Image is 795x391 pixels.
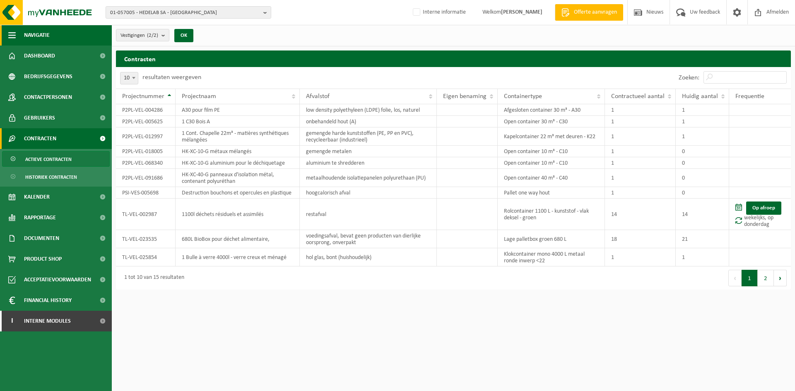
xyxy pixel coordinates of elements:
[676,230,729,248] td: 21
[501,9,542,15] strong: [PERSON_NAME]
[758,270,774,286] button: 2
[24,108,55,128] span: Gebruikers
[682,93,718,100] span: Huidig aantal
[676,157,729,169] td: 0
[572,8,619,17] span: Offerte aanvragen
[605,157,676,169] td: 1
[605,146,676,157] td: 1
[8,311,16,331] span: I
[176,127,300,146] td: 1 Cont. Chapelle 22m³ - matières synthétiques mélangées
[735,93,764,100] span: Frequentie
[24,290,72,311] span: Financial History
[116,169,176,187] td: P2PL-VEL-091686
[25,151,72,167] span: Actieve contracten
[676,169,729,187] td: 0
[498,116,605,127] td: Open container 30 m³ - C30
[676,199,729,230] td: 14
[176,169,300,187] td: HK-XC-40-G panneaux d'isolation métal, contenant polyuréthan
[24,249,62,269] span: Product Shop
[498,157,605,169] td: Open container 10 m³ - C10
[176,199,300,230] td: 1100l déchets résiduels et assimilés
[116,29,169,41] button: Vestigingen(2/2)
[24,269,91,290] span: Acceptatievoorwaarden
[147,33,158,38] count: (2/2)
[498,230,605,248] td: Lage palletbox groen 680 L
[729,199,791,230] td: wekelijks, op donderdag
[116,157,176,169] td: P2PL-VEL-068340
[605,169,676,187] td: 1
[110,7,260,19] span: 01-057005 - HEDELAB SA - [GEOGRAPHIC_DATA]
[176,116,300,127] td: 1 C30 Bois A
[611,93,665,100] span: Contractueel aantal
[176,104,300,116] td: A30 pour film PE
[300,169,437,187] td: metaalhoudende isolatiepanelen polyurethaan (PU)
[498,248,605,266] td: Klokcontainer mono 4000 L metaal ronde inwerp <22
[605,230,676,248] td: 18
[174,29,193,42] button: OK
[122,93,164,100] span: Projectnummer
[676,116,729,127] td: 1
[142,74,201,81] label: resultaten weergeven
[605,104,676,116] td: 1
[2,169,110,185] a: Historiek contracten
[605,187,676,199] td: 1
[116,116,176,127] td: P2PL-VEL-005625
[300,116,437,127] td: onbehandeld hout (A)
[116,146,176,157] td: P2PL-VEL-018005
[679,74,699,81] label: Zoeken:
[24,46,55,66] span: Dashboard
[116,199,176,230] td: TL-VEL-002987
[24,87,72,108] span: Contactpersonen
[306,93,330,100] span: Afvalstof
[742,270,758,286] button: 1
[605,127,676,146] td: 1
[300,230,437,248] td: voedingsafval, bevat geen producten van dierlijke oorsprong, onverpakt
[116,104,176,116] td: P2PL-VEL-004286
[728,270,742,286] button: Previous
[498,146,605,157] td: Open container 10 m³ - C10
[498,187,605,199] td: Pallet one way hout
[605,116,676,127] td: 1
[498,199,605,230] td: Rolcontainer 1100 L - kunststof - vlak deksel - groen
[498,104,605,116] td: Afgesloten container 30 m³ - A30
[300,157,437,169] td: aluminium te shredderen
[443,93,487,100] span: Eigen benaming
[24,228,59,249] span: Documenten
[25,169,77,185] span: Historiek contracten
[300,187,437,199] td: hoogcalorisch afval
[106,6,271,19] button: 01-057005 - HEDELAB SA - [GEOGRAPHIC_DATA]
[116,127,176,146] td: P2PL-VEL-012997
[24,207,56,228] span: Rapportage
[24,128,56,149] span: Contracten
[2,151,110,167] a: Actieve contracten
[116,230,176,248] td: TL-VEL-023535
[120,72,138,84] span: 10
[116,187,176,199] td: PSI-VES-005698
[300,199,437,230] td: restafval
[24,187,50,207] span: Kalender
[676,248,729,266] td: 1
[120,29,158,42] span: Vestigingen
[498,127,605,146] td: Kapelcontainer 22 m³ met deuren - K22
[555,4,623,21] a: Offerte aanvragen
[120,271,184,285] div: 1 tot 10 van 15 resultaten
[116,248,176,266] td: TL-VEL-025854
[300,104,437,116] td: low density polyethyleen (LDPE) folie, los, naturel
[300,146,437,157] td: gemengde metalen
[182,93,216,100] span: Projectnaam
[24,25,50,46] span: Navigatie
[746,201,781,215] a: Op afroep
[300,248,437,266] td: hol glas, bont (huishoudelijk)
[504,93,542,100] span: Containertype
[176,157,300,169] td: HK-XC-10-G aluminium pour le déchiquetage
[676,104,729,116] td: 1
[300,127,437,146] td: gemengde harde kunststoffen (PE, PP en PVC), recycleerbaar (industrieel)
[116,50,791,67] h2: Contracten
[176,248,300,266] td: 1 Bulle à verre 4000l - verre creux et ménagé
[176,146,300,157] td: HK-XC-10-G métaux mélangés
[605,199,676,230] td: 14
[676,146,729,157] td: 0
[774,270,787,286] button: Next
[676,127,729,146] td: 1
